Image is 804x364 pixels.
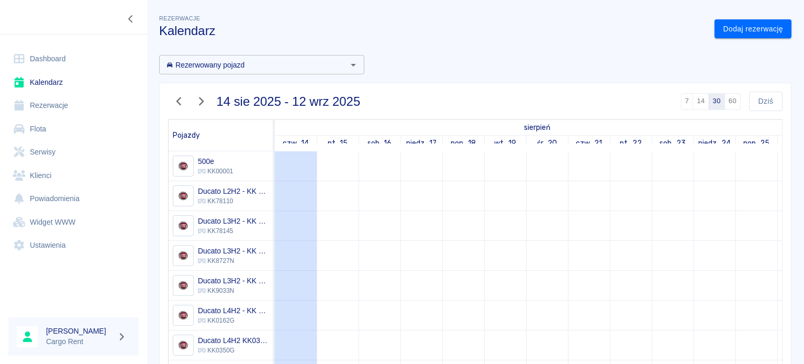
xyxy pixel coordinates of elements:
[159,24,706,38] h3: Kalendarz
[8,71,139,94] a: Kalendarz
[174,307,192,324] img: Image
[573,136,605,151] a: 21 sierpnia 2025
[346,58,361,72] button: Otwórz
[198,246,269,256] h6: Ducato L3H2 - KK 8727N
[325,136,351,151] a: 15 sierpnia 2025
[159,15,200,21] span: Rezerwacje
[8,8,78,26] a: Renthelp logo
[174,158,192,175] img: Image
[365,136,395,151] a: 16 sierpnia 2025
[198,305,269,316] h6: Ducato L4H2 - KK 0162G
[198,256,269,266] p: KK8727N
[123,12,139,26] button: Zwiń nawigację
[617,136,644,151] a: 22 sierpnia 2025
[709,93,725,110] button: 30 dni
[8,164,139,187] a: Klienci
[174,247,192,264] img: Image
[198,286,269,295] p: KK9033N
[8,47,139,71] a: Dashboard
[198,196,269,206] p: KK78110
[724,93,741,110] button: 60 dni
[280,136,311,151] a: 14 sierpnia 2025
[448,136,478,151] a: 18 sierpnia 2025
[749,92,783,111] button: Dziś
[198,156,233,167] h6: 500e
[681,93,694,110] button: 7 dni
[174,187,192,205] img: Image
[174,277,192,294] img: Image
[8,187,139,211] a: Powiadomienia
[8,117,139,141] a: Flota
[198,335,269,346] h6: Ducato L4H2 KK0350G
[693,93,709,110] button: 14 dni
[8,211,139,234] a: Widget WWW
[492,136,519,151] a: 19 sierpnia 2025
[174,337,192,354] img: Image
[8,94,139,117] a: Rezerwacje
[404,136,439,151] a: 17 sierpnia 2025
[198,226,269,236] p: KK78145
[217,94,361,109] h3: 14 sie 2025 - 12 wrz 2025
[741,136,773,151] a: 25 sierpnia 2025
[174,217,192,235] img: Image
[198,167,233,176] p: KK00001
[173,131,200,140] span: Pojazdy
[198,216,269,226] h6: Ducato L3H2 - KK 78145
[8,140,139,164] a: Serwisy
[521,120,553,135] a: 14 sierpnia 2025
[534,136,560,151] a: 20 sierpnia 2025
[8,234,139,257] a: Ustawienia
[657,136,688,151] a: 23 sierpnia 2025
[198,316,269,325] p: KK0162G
[46,336,113,347] p: Cargo Rent
[198,186,269,196] h6: Ducato L2H2 - KK 78110
[13,8,78,26] img: Renthelp logo
[198,346,269,355] p: KK0350G
[714,19,791,39] a: Dodaj rezerwację
[162,58,344,71] input: Wyszukaj i wybierz pojazdy...
[198,275,269,286] h6: Ducato L3H2 - KK 9033N
[696,136,733,151] a: 24 sierpnia 2025
[46,326,113,336] h6: [PERSON_NAME]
